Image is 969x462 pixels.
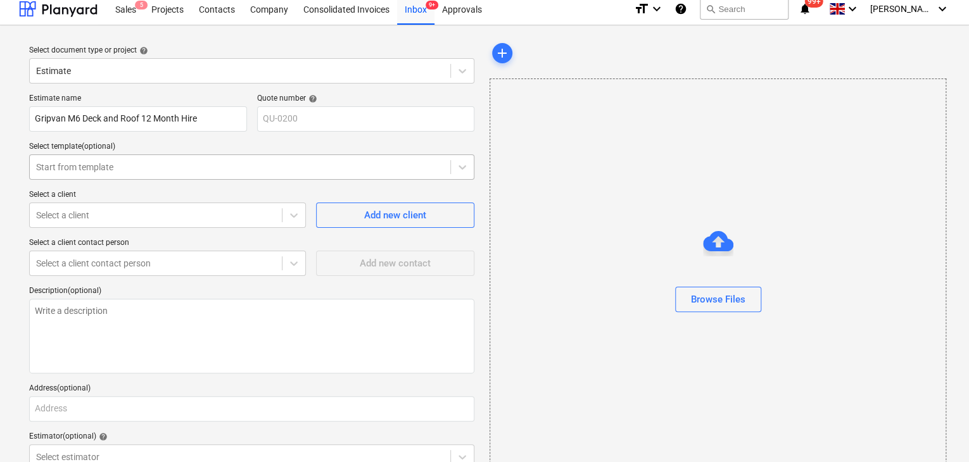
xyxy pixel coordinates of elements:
span: 9+ [426,1,438,9]
i: format_size [634,1,649,16]
div: Select document type or project [29,46,474,56]
input: Address [29,396,474,421]
span: 5 [135,1,148,9]
button: Add new client [316,203,474,228]
span: help [306,94,317,103]
span: help [137,46,148,55]
i: notifications [799,1,811,16]
p: Estimate name [29,94,247,106]
i: keyboard_arrow_down [649,1,664,16]
i: keyboard_arrow_down [935,1,950,16]
div: Browse Files [691,291,745,308]
span: search [706,4,716,14]
iframe: Chat Widget [906,401,969,462]
input: Estimate name [29,106,247,132]
button: Browse Files [675,287,761,312]
span: add [495,46,510,61]
div: Address (optional) [29,384,474,394]
i: keyboard_arrow_down [845,1,860,16]
span: [PERSON_NAME] [870,4,934,14]
div: Select template (optional) [29,142,474,152]
div: Description (optional) [29,286,474,296]
span: help [96,432,108,441]
div: Add new client [364,207,426,223]
div: Select a client contact person [29,238,306,248]
div: Quote number [257,94,475,104]
i: Knowledge base [674,1,687,16]
div: Select a client [29,190,306,200]
div: Estimator (optional) [29,432,474,442]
